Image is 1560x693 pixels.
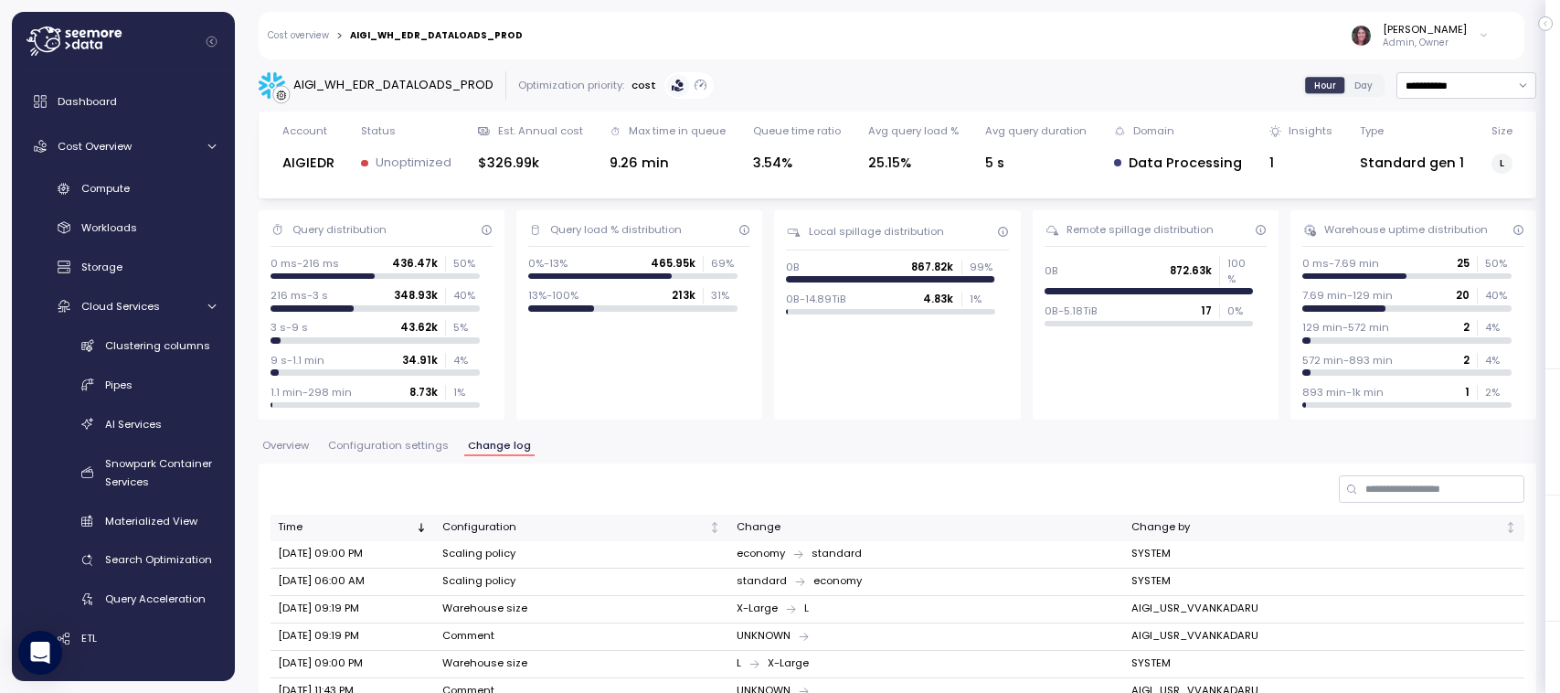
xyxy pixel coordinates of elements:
td: SYSTEM [1124,569,1524,596]
p: 13%-100% [528,288,578,303]
p: 1 % [970,292,995,306]
p: 34.91k [402,353,438,368]
a: Materialized View [19,506,228,536]
p: 1 [1465,385,1470,400]
div: Standard gen 1 [1360,153,1464,174]
p: 0B [786,260,800,274]
p: 213k [672,288,695,303]
p: 436.47k [392,256,438,271]
p: 99 % [970,260,995,274]
p: 893 min-1k min [1302,385,1384,400]
a: Workloads [19,213,228,243]
div: Local spillage distribution [809,224,944,239]
div: Size [1491,123,1512,138]
div: [PERSON_NAME] [1383,22,1467,37]
p: 465.95k [651,256,695,271]
span: Day [1354,79,1373,92]
p: 0B [1045,263,1058,278]
td: Warehouse size [435,651,729,678]
span: Pipes [105,378,133,392]
p: 0 ms-216 ms [271,256,339,271]
p: 50 % [1485,256,1511,271]
div: Sorted descending [415,521,428,534]
span: Materialized View [105,514,197,528]
div: L X-Large [737,656,1118,672]
div: Max time in queue [629,123,726,138]
span: Snowpark Container Services [105,456,212,489]
div: AIGI_WH_EDR_DATALOADS_PROD [293,76,493,94]
td: [DATE] 09:19 PM [271,624,435,651]
td: [DATE] 09:19 PM [271,596,435,624]
p: 1 % [453,385,479,400]
img: ACg8ocLDuIZlR5f2kIgtapDwVC7yp445s3OgbrQTIAV7qYj8P05r5pI=s96-c [1352,26,1371,45]
a: Cost Overview [19,128,228,165]
span: Hour [1314,79,1336,92]
div: 3.54% [753,153,841,174]
div: $326.99k [478,153,582,174]
a: Cost overview [268,31,329,40]
span: Compute [81,181,130,196]
p: 7.69 min-129 min [1302,288,1393,303]
div: UNKNOWN [737,628,1118,645]
span: Query Acceleration [105,592,206,606]
p: 40 % [453,288,479,303]
td: Scaling policy [435,569,729,596]
span: Configuration settings [328,441,449,451]
div: economy standard [737,546,1118,562]
th: TimeSorted descending [271,515,435,541]
span: Search Optimization [105,552,212,567]
p: 40 % [1485,288,1511,303]
p: 4 % [1485,353,1511,368]
p: 216 ms-3 s [271,288,328,303]
div: Optimization priority: [518,78,624,92]
td: [DATE] 09:00 PM [271,541,435,569]
p: 1.1 min-298 min [271,385,352,400]
div: 1 [1269,153,1332,174]
div: Avg query duration [985,123,1087,138]
p: Admin, Owner [1383,37,1467,49]
p: 0B-14.89TiB [786,292,846,306]
td: AIGI_USR_VVANKADARU [1124,624,1524,651]
a: Storage [19,252,228,283]
a: Pipes [19,369,228,400]
p: 4.83k [923,292,953,306]
span: AI Services [105,417,162,432]
p: 0 % [1227,304,1253,318]
div: Query distribution [292,222,387,237]
div: Change by [1131,519,1502,536]
a: Compute [19,174,228,204]
td: Comment [435,624,729,651]
div: Insights [1289,123,1332,138]
a: AI Services [19,409,228,439]
div: Avg query load % [868,123,959,138]
div: Est. Annual cost [498,123,583,138]
div: X-Large L [737,601,1118,617]
p: 69 % [711,256,737,271]
td: SYSTEM [1124,651,1524,678]
span: ETL [81,631,97,645]
div: 25.15% [868,153,959,174]
div: Query load % distribution [550,222,682,237]
div: AIGIEDR [282,153,334,174]
div: Domain [1133,123,1174,138]
div: Status [361,123,396,138]
p: 572 min-893 min [1302,353,1393,368]
div: 5 s [985,153,1087,174]
p: 0B-5.18TiB [1045,304,1098,318]
p: cost [631,78,656,92]
p: 0 ms-7.69 min [1302,256,1379,271]
div: Data Processing [1114,153,1242,174]
div: Type [1360,123,1384,138]
p: 17 [1201,304,1212,318]
p: 2 % [1485,385,1511,400]
span: Dashboard [58,94,117,109]
p: 4 % [453,353,479,368]
p: Unoptimized [376,154,451,172]
p: 5 % [453,320,479,335]
span: Workloads [81,220,137,235]
a: Cloud Services [19,291,228,321]
a: Query Acceleration [19,584,228,614]
a: Dashboard [19,83,228,120]
p: 25 [1457,256,1470,271]
p: 4 % [1485,320,1511,335]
